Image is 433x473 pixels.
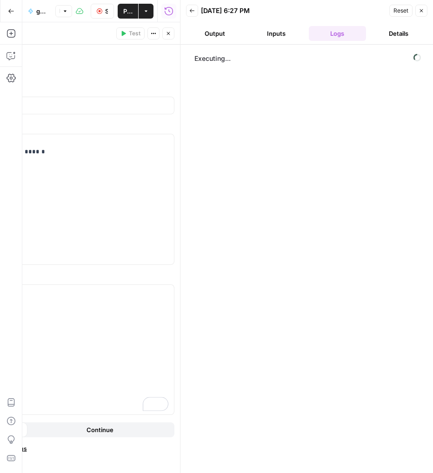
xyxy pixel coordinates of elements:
span: Stop Run [105,7,108,16]
span: Reset [393,7,408,15]
button: Output [186,26,244,41]
button: Stop Run [91,4,114,19]
span: Continue [87,425,113,434]
button: Continue [27,422,173,437]
span: Test [129,29,140,38]
span: Publish [123,7,133,16]
span: get screenshot [36,7,48,16]
button: Inputs [247,26,305,41]
span: Executing... [192,51,424,66]
button: Reset [389,5,413,17]
button: Logs [309,26,366,41]
button: Publish [118,4,138,19]
button: Details [370,26,427,41]
button: Test [116,27,145,39]
button: Draft [55,5,72,17]
button: get screenshot [22,4,53,19]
